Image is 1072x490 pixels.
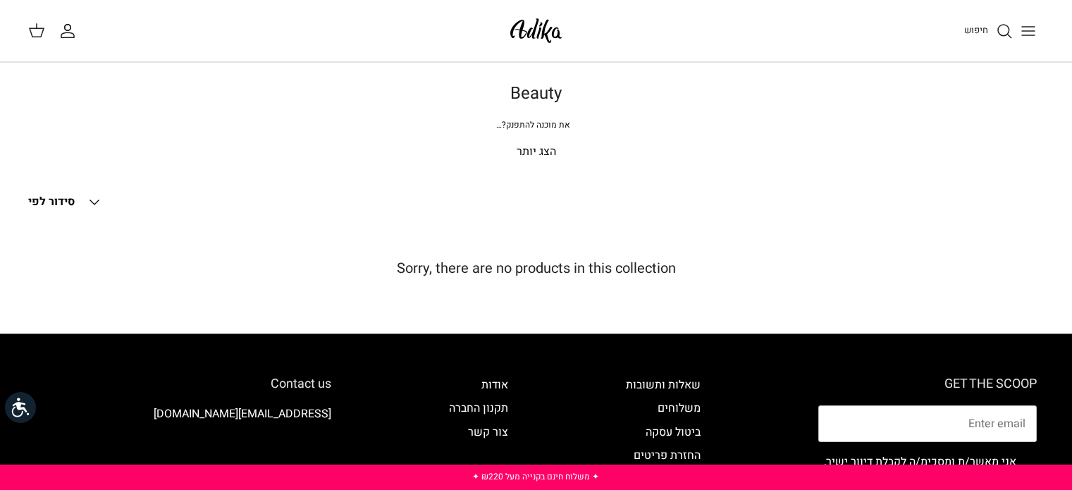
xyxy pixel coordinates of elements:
a: צור קשר [468,424,508,441]
a: משלוחים [658,400,701,417]
img: Adika IL [506,14,566,47]
a: החשבון שלי [59,23,82,39]
a: החזרת פריטים [634,447,701,464]
span: חיפוש [964,23,988,37]
button: סידור לפי [28,187,103,218]
input: Email [818,405,1037,442]
h5: Sorry, there are no products in this collection [28,260,1044,277]
img: Adika IL [292,445,331,463]
h6: GET THE SCOOP [818,376,1037,392]
a: ✦ משלוח חינם בקנייה מעל ₪220 ✦ [472,470,599,483]
span: סידור לפי [28,193,75,210]
a: חיפוש [964,23,1013,39]
span: את מוכנה להתפנק? [496,118,570,131]
h6: Contact us [35,376,331,392]
a: ביטול עסקה [646,424,701,441]
a: תקנון החברה [449,400,508,417]
a: שאלות ותשובות [626,376,701,393]
button: Toggle menu [1013,16,1044,47]
a: [EMAIL_ADDRESS][DOMAIN_NAME] [154,405,331,422]
h1: Beauty [43,84,1030,104]
a: אודות [481,376,508,393]
p: הצג יותר [43,143,1030,161]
